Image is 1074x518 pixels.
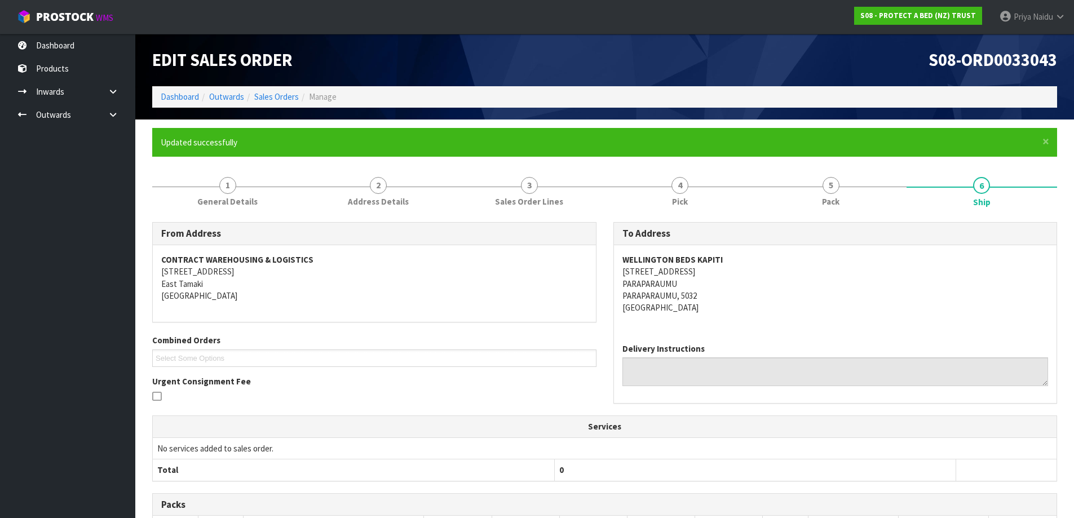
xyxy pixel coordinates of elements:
span: General Details [197,196,258,207]
span: 0 [559,464,564,475]
a: Dashboard [161,91,199,102]
span: S08-ORD0033043 [929,49,1057,70]
strong: CONTRACT WAREHOUSING & LOGISTICS [161,254,313,265]
span: Sales Order Lines [495,196,563,207]
span: 1 [219,177,236,194]
a: S08 - PROTECT A BED (NZ) TRUST [854,7,982,25]
td: No services added to sales order. [153,437,1057,459]
address: [STREET_ADDRESS] PARAPARAUMU PARAPARAUMU, 5032 [GEOGRAPHIC_DATA] [622,254,1049,314]
span: 3 [521,177,538,194]
span: Pack [822,196,839,207]
img: cube-alt.png [17,10,31,24]
address: [STREET_ADDRESS] East Tamaki [GEOGRAPHIC_DATA] [161,254,587,302]
a: Outwards [209,91,244,102]
small: WMS [96,12,113,23]
span: 4 [671,177,688,194]
span: Pick [672,196,688,207]
span: Manage [309,91,337,102]
th: Total [153,459,554,481]
span: ProStock [36,10,94,24]
label: Combined Orders [152,334,220,346]
span: × [1042,134,1049,149]
h3: To Address [622,228,1049,239]
th: Services [153,416,1057,437]
span: Priya [1014,11,1031,22]
span: Naidu [1033,11,1053,22]
a: Sales Orders [254,91,299,102]
span: Updated successfully [161,137,237,148]
span: Address Details [348,196,409,207]
h3: Packs [161,499,1048,510]
strong: WELLINGTON BEDS KAPITI [622,254,723,265]
span: Edit Sales Order [152,49,293,70]
label: Urgent Consignment Fee [152,375,251,387]
span: 2 [370,177,387,194]
span: 6 [973,177,990,194]
span: Ship [973,196,991,208]
label: Delivery Instructions [622,343,705,355]
span: 5 [823,177,839,194]
h3: From Address [161,228,587,239]
strong: S08 - PROTECT A BED (NZ) TRUST [860,11,976,20]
